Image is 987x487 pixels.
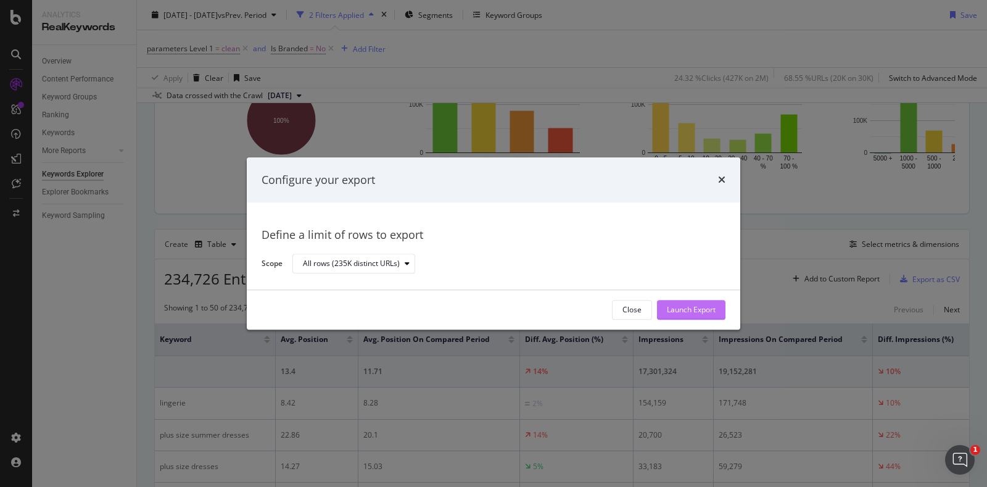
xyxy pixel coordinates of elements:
[718,172,725,188] div: times
[247,157,740,330] div: modal
[262,172,375,188] div: Configure your export
[612,300,652,320] button: Close
[667,305,716,315] div: Launch Export
[970,445,980,455] span: 1
[657,300,725,320] button: Launch Export
[945,445,975,475] iframe: Intercom live chat
[262,258,283,272] label: Scope
[262,228,725,244] div: Define a limit of rows to export
[303,260,400,268] div: All rows (235K distinct URLs)
[622,305,642,315] div: Close
[292,254,415,274] button: All rows (235K distinct URLs)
